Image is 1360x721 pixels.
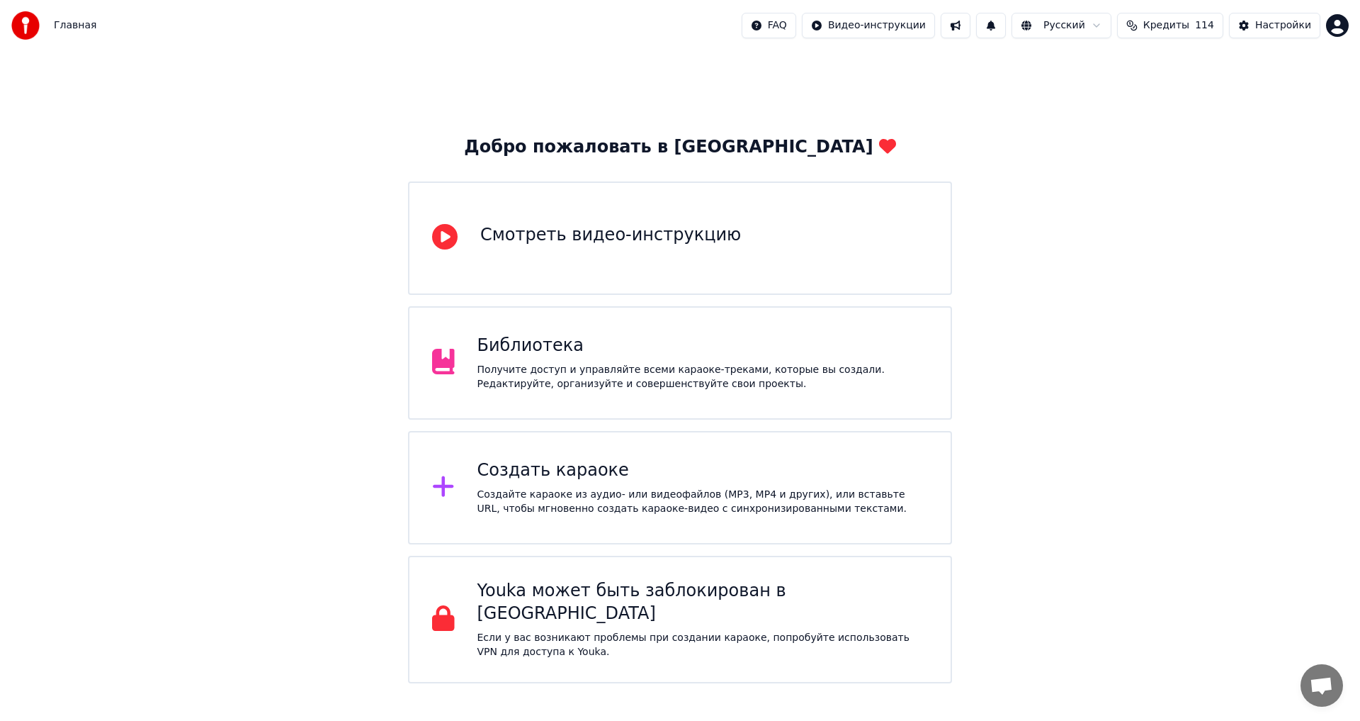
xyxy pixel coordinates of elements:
[1143,18,1189,33] span: Кредиты
[477,335,929,357] div: Библиотека
[54,18,96,33] nav: breadcrumb
[480,224,741,247] div: Смотреть видео-инструкцию
[477,488,929,516] div: Создайте караоке из аудио- или видеофайлов (MP3, MP4 и других), или вставьте URL, чтобы мгновенно...
[1195,18,1214,33] span: 114
[464,136,895,159] div: Добро пожаловать в [GEOGRAPHIC_DATA]
[1229,13,1320,38] button: Настройки
[477,631,929,659] p: Если у вас возникают проблемы при создании караоке, попробуйте использовать VPN для доступа к Youka.
[742,13,796,38] button: FAQ
[477,580,929,625] div: Youka может быть заблокирован в [GEOGRAPHIC_DATA]
[477,363,929,391] div: Получите доступ и управляйте всеми караоке-треками, которые вы создали. Редактируйте, организуйте...
[1300,664,1343,707] div: Открытый чат
[54,18,96,33] span: Главная
[1117,13,1223,38] button: Кредиты114
[477,459,929,482] div: Создать караоке
[802,13,935,38] button: Видео-инструкции
[1255,18,1311,33] div: Настройки
[11,11,40,40] img: youka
